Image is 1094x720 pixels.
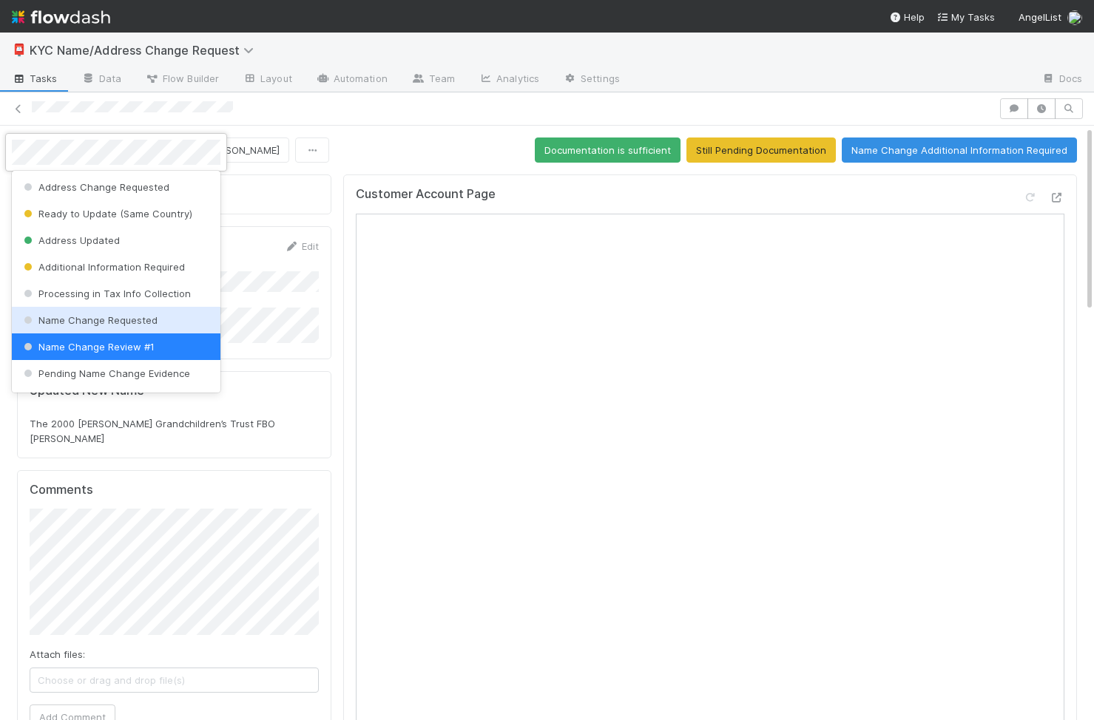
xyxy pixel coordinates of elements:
[21,341,155,353] span: Name Change Review #1
[21,314,158,326] span: Name Change Requested
[21,208,192,220] span: Ready to Update (Same Country)
[21,288,191,299] span: Processing in Tax Info Collection
[21,367,190,379] span: Pending Name Change Evidence
[21,261,185,273] span: Additional Information Required
[21,181,169,193] span: Address Change Requested
[21,234,120,246] span: Address Updated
